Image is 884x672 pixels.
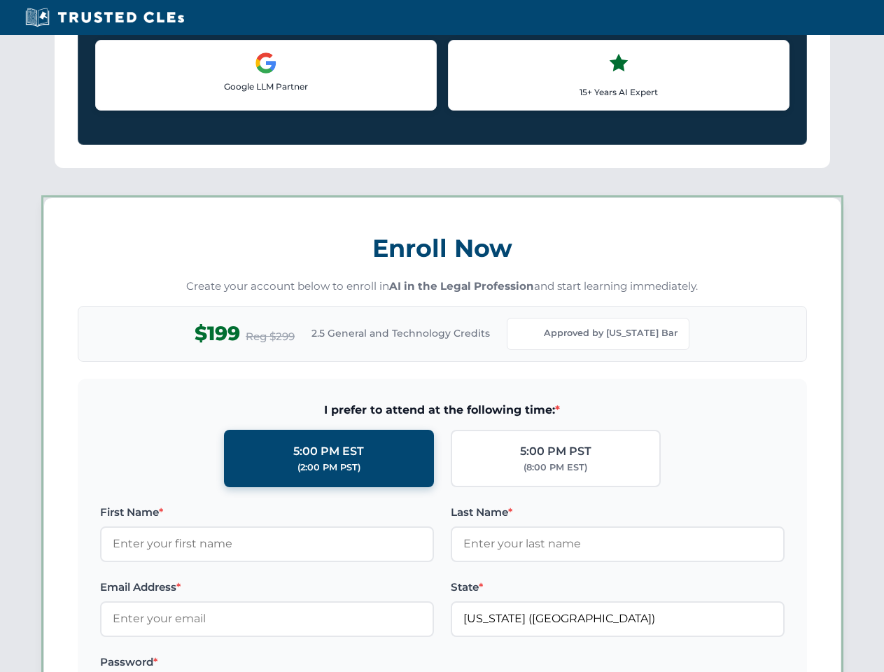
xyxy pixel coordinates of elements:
[451,504,785,521] label: Last Name
[100,401,785,419] span: I prefer to attend at the following time:
[297,461,360,475] div: (2:00 PM PST)
[451,579,785,596] label: State
[519,324,538,344] img: Florida Bar
[451,601,785,636] input: Florida (FL)
[100,504,434,521] label: First Name
[100,579,434,596] label: Email Address
[451,526,785,561] input: Enter your last name
[311,325,490,341] span: 2.5 General and Technology Credits
[389,279,534,293] strong: AI in the Legal Profession
[78,226,807,270] h3: Enroll Now
[255,52,277,74] img: Google
[544,326,678,340] span: Approved by [US_STATE] Bar
[100,654,434,671] label: Password
[107,80,425,93] p: Google LLM Partner
[21,7,188,28] img: Trusted CLEs
[460,85,778,99] p: 15+ Years AI Expert
[520,442,591,461] div: 5:00 PM PST
[293,442,364,461] div: 5:00 PM EST
[195,318,240,349] span: $199
[100,601,434,636] input: Enter your email
[100,526,434,561] input: Enter your first name
[524,461,587,475] div: (8:00 PM EST)
[78,279,807,295] p: Create your account below to enroll in and start learning immediately.
[246,328,295,345] span: Reg $299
